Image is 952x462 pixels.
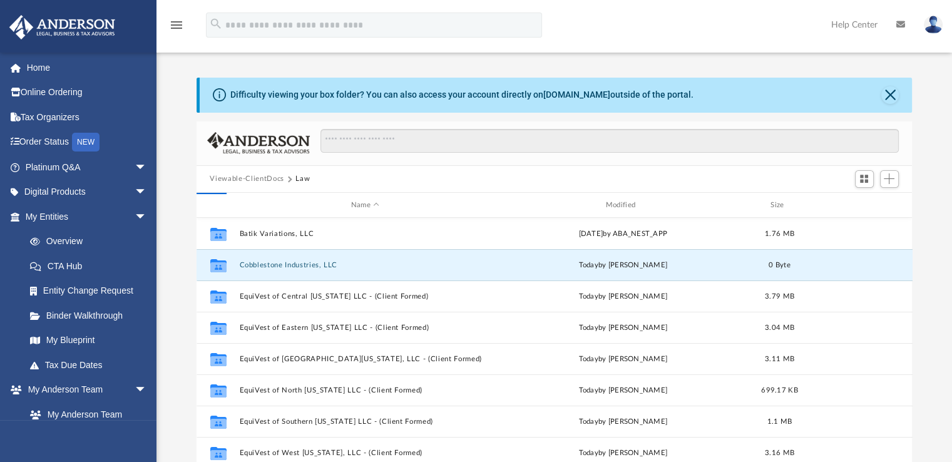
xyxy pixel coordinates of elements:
span: 3.11 MB [765,356,794,362]
a: menu [169,24,184,33]
img: Anderson Advisors Platinum Portal [6,15,119,39]
span: arrow_drop_down [135,180,160,205]
span: 1.76 MB [765,230,794,237]
button: EquiVest of Southern [US_STATE] LLC - (Client Formed) [239,418,491,426]
div: by [PERSON_NAME] [497,322,749,334]
span: today [578,418,598,425]
a: Binder Walkthrough [18,303,166,328]
a: Tax Due Dates [18,352,166,377]
div: id [202,200,233,211]
span: today [578,324,598,331]
span: 3.16 MB [765,449,794,456]
button: EquiVest of Eastern [US_STATE] LLC - (Client Formed) [239,324,491,332]
a: Digital Productsarrow_drop_down [9,180,166,205]
div: by [PERSON_NAME] [497,416,749,428]
span: today [578,293,598,300]
span: arrow_drop_down [135,155,160,180]
div: Name [238,200,491,211]
button: Law [295,173,310,185]
button: EquiVest of [GEOGRAPHIC_DATA][US_STATE], LLC - (Client Formed) [239,355,491,363]
a: [DOMAIN_NAME] [543,90,610,100]
a: Online Ordering [9,80,166,105]
button: EquiVest of West [US_STATE], LLC - (Client Formed) [239,449,491,457]
div: by [PERSON_NAME] [497,385,749,396]
span: today [578,387,598,394]
span: arrow_drop_down [135,377,160,403]
span: 1.1 MB [767,418,792,425]
div: by [PERSON_NAME] [497,291,749,302]
div: Difficulty viewing your box folder? You can also access your account directly on outside of the p... [230,88,694,101]
div: by [PERSON_NAME] [497,448,749,459]
img: User Pic [924,16,943,34]
a: My Anderson Team [18,402,153,427]
button: Cobblestone Industries, LLC [239,261,491,269]
div: by [PERSON_NAME] [497,260,749,271]
a: Order StatusNEW [9,130,166,155]
span: 699.17 KB [761,387,797,394]
span: today [578,262,598,269]
input: Search files and folders [320,129,898,153]
div: Modified [496,200,749,211]
a: CTA Hub [18,254,166,279]
a: Platinum Q&Aarrow_drop_down [9,155,166,180]
span: 3.04 MB [765,324,794,331]
button: EquiVest of Central [US_STATE] LLC - (Client Formed) [239,292,491,300]
button: Viewable-ClientDocs [210,173,284,185]
button: EquiVest of North [US_STATE] LLC - (Client Formed) [239,386,491,394]
div: id [810,200,898,211]
button: Batik Variations, LLC [239,230,491,238]
a: Tax Organizers [9,105,166,130]
div: by [PERSON_NAME] [497,354,749,365]
span: today [578,449,598,456]
i: menu [169,18,184,33]
a: Entity Change Request [18,279,166,304]
a: My Entitiesarrow_drop_down [9,204,166,229]
a: My Blueprint [18,328,160,353]
a: My Anderson Teamarrow_drop_down [9,377,160,403]
div: NEW [72,133,100,151]
span: arrow_drop_down [135,204,160,230]
div: [DATE] by ABA_NEST_APP [497,228,749,240]
span: today [578,356,598,362]
button: Close [881,86,899,104]
div: Size [754,200,804,211]
button: Add [880,170,899,188]
a: Overview [18,229,166,254]
a: Home [9,55,166,80]
span: 3.79 MB [765,293,794,300]
button: Switch to Grid View [855,170,874,188]
i: search [209,17,223,31]
span: 0 Byte [769,262,791,269]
